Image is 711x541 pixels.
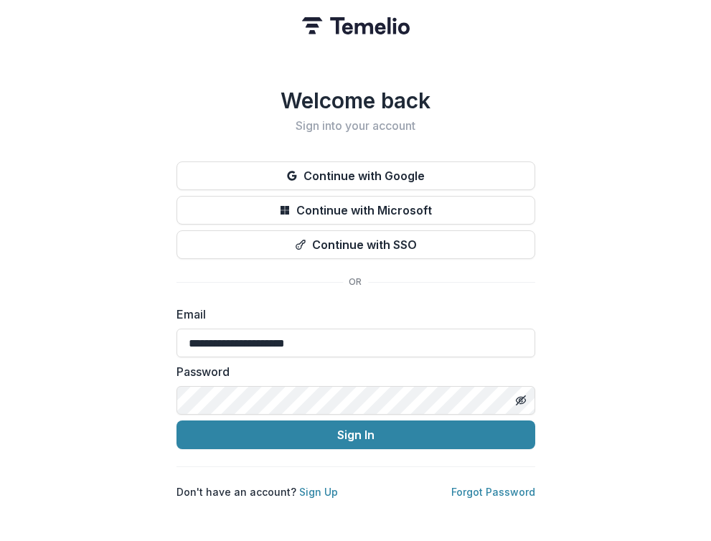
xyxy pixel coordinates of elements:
h1: Welcome back [176,88,535,113]
button: Toggle password visibility [509,389,532,412]
label: Password [176,363,527,380]
button: Continue with Google [176,161,535,190]
button: Continue with Microsoft [176,196,535,225]
p: Don't have an account? [176,484,338,499]
a: Sign Up [299,486,338,498]
button: Sign In [176,420,535,449]
h2: Sign into your account [176,119,535,133]
a: Forgot Password [451,486,535,498]
label: Email [176,306,527,323]
img: Temelio [302,17,410,34]
button: Continue with SSO [176,230,535,259]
